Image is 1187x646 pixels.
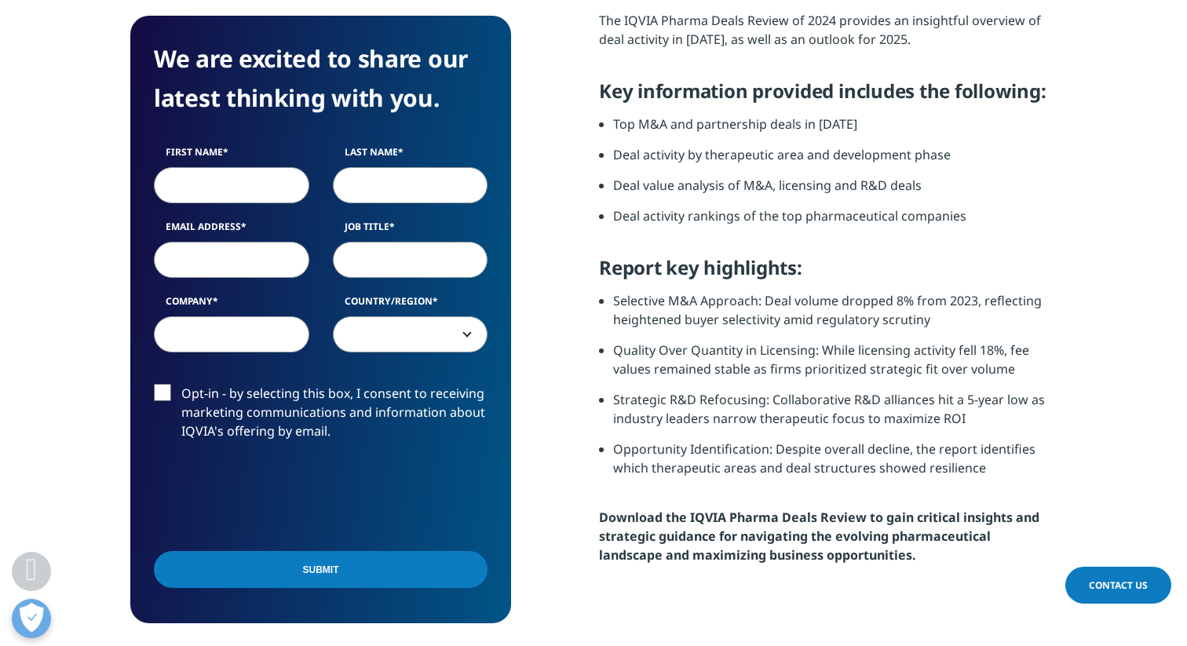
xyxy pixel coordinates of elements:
[613,341,1057,390] li: Quality Over Quantity in Licensing: While licensing activity fell 18%, fee values remained stable...
[599,254,802,280] strong: Report key highlights:
[613,206,1057,256] li: Deal activity rankings of the top pharmaceutical companies
[154,384,488,449] label: Opt-in - by selecting this box, I consent to receiving marketing communications and information a...
[333,145,488,167] label: Last Name
[599,78,1046,104] strong: Key information provided includes the following:
[599,11,1057,60] p: The IQVIA Pharma Deals Review of 2024 provides an insightful overview of deal activity in [DATE],...
[613,390,1057,440] li: Strategic R&D Refocusing: Collaborative R&D alliances hit a 5-year low as industry leaders narrow...
[154,39,488,118] h4: We are excited to share our latest thinking with you.
[613,145,1057,176] li: Deal activity by therapeutic area and development phase
[613,440,1057,489] li: Opportunity Identification: Despite overall decline, the report identifies which therapeutic area...
[1065,567,1171,604] a: Contact Us
[613,176,1057,206] li: Deal value analysis of M&A, licensing and R&D deals
[12,599,51,638] button: Open Preferences
[613,115,1057,145] li: Top M&A and partnership deals in [DATE]
[154,465,393,527] iframe: reCAPTCHA
[154,145,309,167] label: First Name
[333,294,488,316] label: Country/Region
[154,294,309,316] label: Company
[613,291,1057,341] li: Selective M&A Approach: Deal volume dropped 8% from 2023, reflecting heightened buyer selectivity...
[333,220,488,242] label: Job Title
[154,551,488,588] input: Submit
[154,220,309,242] label: Email Address
[599,509,1039,564] strong: Download the IQVIA Pharma Deals Review to gain critical insights and strategic guidance for navig...
[1089,578,1148,592] span: Contact Us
